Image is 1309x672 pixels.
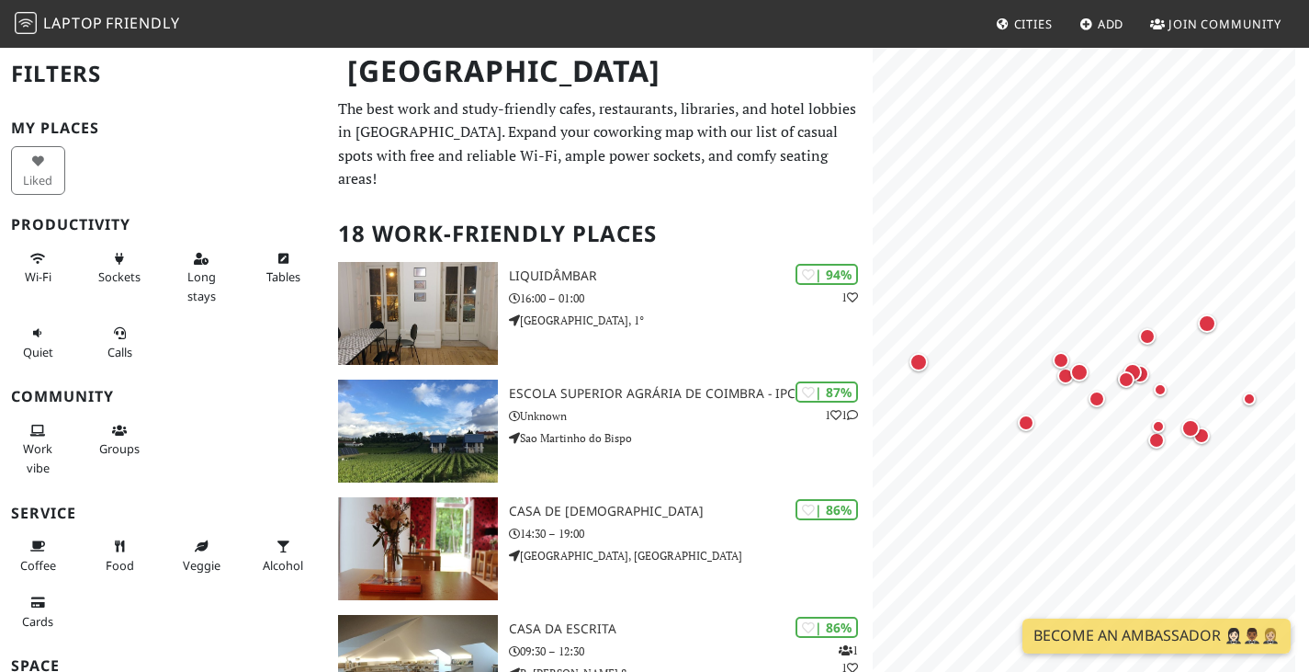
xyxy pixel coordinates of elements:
[11,244,65,292] button: Wi-Fi
[1143,7,1289,40] a: Join Community
[1147,416,1169,438] div: Map marker
[20,557,56,574] span: Coffee
[1114,368,1138,392] div: Map marker
[338,380,498,483] img: Escola Superior Agrária de Coimbra - IPC
[106,557,134,574] span: Food
[1168,16,1281,32] span: Join Community
[99,440,140,457] span: Group tables
[11,587,65,636] button: Cards
[11,46,316,102] h2: Filters
[796,499,858,520] div: | 86%
[98,268,141,285] span: Power sockets
[796,264,858,285] div: | 94%
[43,13,103,33] span: Laptop
[25,268,51,285] span: Stable Wi-Fi
[11,216,316,233] h3: Productivity
[338,206,862,262] h2: 18 Work-Friendly Places
[256,244,310,292] button: Tables
[263,557,303,574] span: Alcohol
[338,497,498,600] img: Casa de Chá
[327,380,873,483] a: Escola Superior Agrária de Coimbra - IPC | 87% 11 Escola Superior Agrária de Coimbra - IPC Unknow...
[107,344,132,360] span: Video/audio calls
[93,531,147,580] button: Food
[93,416,147,464] button: Groups
[509,643,873,660] p: 09:30 – 12:30
[11,388,316,405] h3: Community
[93,318,147,367] button: Calls
[825,406,858,424] p: 1 1
[23,440,52,475] span: People working
[1022,619,1291,654] a: Become an Ambassador 🤵🏻‍♀️🤵🏾‍♂️🤵🏼‍♀️
[1014,16,1053,32] span: Cities
[1114,366,1138,390] div: Map marker
[11,318,65,367] button: Quiet
[509,504,873,519] h3: Casa de [DEMOGRAPHIC_DATA]
[1135,325,1159,348] div: Map marker
[509,268,873,284] h3: Liquidâmbar
[1098,16,1124,32] span: Add
[11,416,65,483] button: Work vibe
[11,505,316,522] h3: Service
[509,547,873,564] p: [GEOGRAPHIC_DATA], [GEOGRAPHIC_DATA]
[1054,364,1078,388] div: Map marker
[1194,311,1220,336] div: Map marker
[509,621,873,637] h3: Casa da Escrita
[333,46,869,97] h1: [GEOGRAPHIC_DATA]
[266,268,300,285] span: Work-friendly tables
[1072,7,1132,40] a: Add
[509,429,873,447] p: Sao Martinho do Bispo
[23,344,53,360] span: Quiet
[509,312,873,329] p: [GEOGRAPHIC_DATA], 1°
[338,262,498,365] img: Liquidâmbar
[509,407,873,425] p: Unknown
[175,531,229,580] button: Veggie
[183,557,220,574] span: Veggie
[338,97,862,191] p: The best work and study-friendly cafes, restaurants, libraries, and hotel lobbies in [GEOGRAPHIC_...
[509,525,873,542] p: 14:30 – 19:00
[1149,379,1171,401] div: Map marker
[509,386,873,402] h3: Escola Superior Agrária de Coimbra - IPC
[327,262,873,365] a: Liquidâmbar | 94% 1 Liquidâmbar 16:00 – 01:00 [GEOGRAPHIC_DATA], 1°
[1190,424,1213,448] div: Map marker
[256,531,310,580] button: Alcohol
[988,7,1060,40] a: Cities
[841,289,858,306] p: 1
[1127,361,1153,387] div: Map marker
[509,290,873,307] p: 16:00 – 01:00
[106,13,179,33] span: Friendly
[1085,387,1109,411] div: Map marker
[175,244,229,311] button: Long stays
[1145,428,1168,452] div: Map marker
[22,613,53,630] span: Credit cards
[1120,359,1145,385] div: Map marker
[796,382,858,403] div: | 87%
[1238,388,1260,410] div: Map marker
[15,8,180,40] a: LaptopFriendly LaptopFriendly
[1014,411,1038,435] div: Map marker
[327,497,873,600] a: Casa de Chá | 86% Casa de [DEMOGRAPHIC_DATA] 14:30 – 19:00 [GEOGRAPHIC_DATA], [GEOGRAPHIC_DATA]
[1178,416,1203,441] div: Map marker
[906,349,931,375] div: Map marker
[187,268,216,303] span: Long stays
[11,120,316,137] h3: My Places
[1049,348,1073,372] div: Map marker
[93,244,147,292] button: Sockets
[11,531,65,580] button: Coffee
[15,12,37,34] img: LaptopFriendly
[1066,359,1092,385] div: Map marker
[796,617,858,638] div: | 86%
